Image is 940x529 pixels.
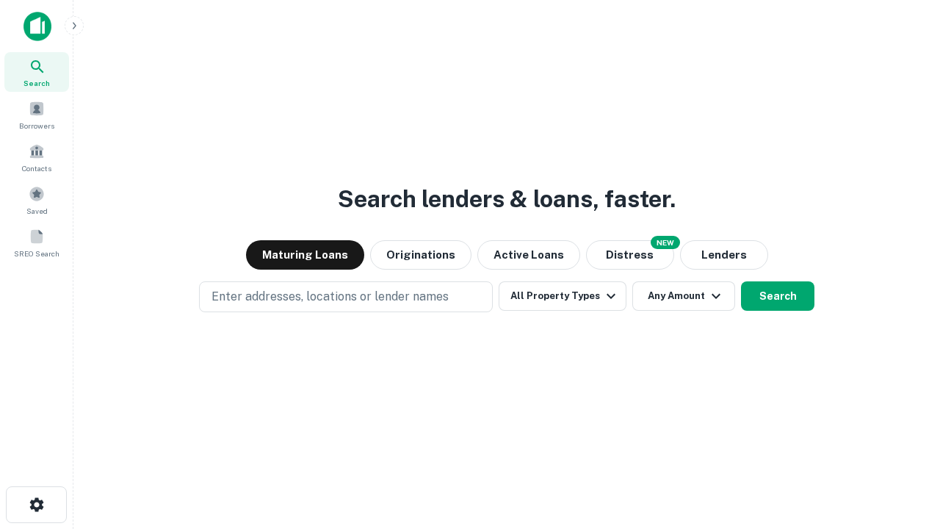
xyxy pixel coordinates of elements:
[4,223,69,262] a: SREO Search
[370,240,471,270] button: Originations
[19,120,54,132] span: Borrowers
[4,95,69,134] a: Borrowers
[499,281,626,311] button: All Property Types
[338,181,676,217] h3: Search lenders & loans, faster.
[23,12,51,41] img: capitalize-icon.png
[14,248,59,259] span: SREO Search
[586,240,674,270] button: Search distressed loans with lien and other non-mortgage details.
[211,288,449,306] p: Enter addresses, locations or lender names
[23,77,50,89] span: Search
[26,205,48,217] span: Saved
[741,281,814,311] button: Search
[4,52,69,92] a: Search
[632,281,735,311] button: Any Amount
[22,162,51,174] span: Contacts
[199,281,493,312] button: Enter addresses, locations or lender names
[4,137,69,177] a: Contacts
[477,240,580,270] button: Active Loans
[246,240,364,270] button: Maturing Loans
[4,180,69,220] a: Saved
[867,411,940,482] iframe: Chat Widget
[651,236,680,249] div: NEW
[680,240,768,270] button: Lenders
